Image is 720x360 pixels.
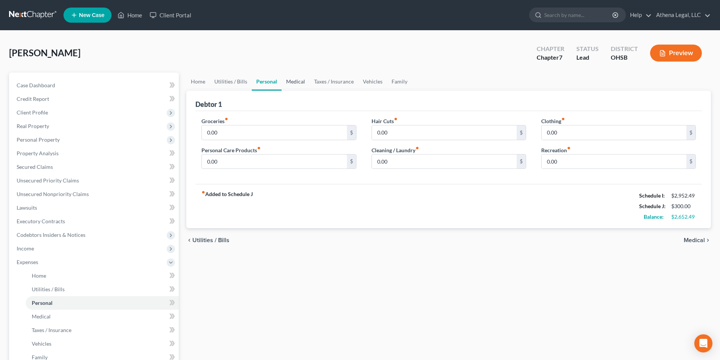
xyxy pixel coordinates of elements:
input: -- [202,155,347,169]
i: fiber_manual_record [415,146,419,150]
span: Secured Claims [17,164,53,170]
button: chevron_left Utilities / Bills [186,237,229,243]
span: Unsecured Priority Claims [17,177,79,184]
div: Debtor 1 [195,100,222,109]
a: Case Dashboard [11,79,179,92]
a: Taxes / Insurance [26,323,179,337]
input: Search by name... [544,8,613,22]
span: Case Dashboard [17,82,55,88]
span: Personal [32,300,53,306]
strong: Schedule J: [639,203,666,209]
a: Unsecured Nonpriority Claims [11,187,179,201]
a: Home [26,269,179,283]
span: Real Property [17,123,49,129]
span: 7 [559,54,562,61]
span: [PERSON_NAME] [9,47,81,58]
a: Executory Contracts [11,215,179,228]
div: $ [347,155,356,169]
div: Open Intercom Messenger [694,334,712,352]
input: -- [542,125,686,140]
label: Recreation [541,146,571,154]
i: chevron_left [186,237,192,243]
i: fiber_manual_record [257,146,261,150]
div: $ [686,125,695,140]
div: Chapter [537,53,564,62]
label: Personal Care Products [201,146,261,154]
strong: Schedule I: [639,192,665,199]
a: Lawsuits [11,201,179,215]
span: Home [32,272,46,279]
input: -- [372,155,517,169]
span: Lawsuits [17,204,37,211]
a: Utilities / Bills [26,283,179,296]
a: Property Analysis [11,147,179,160]
i: fiber_manual_record [567,146,571,150]
div: Chapter [537,45,564,53]
a: Unsecured Priority Claims [11,174,179,187]
input: -- [372,125,517,140]
i: chevron_right [705,237,711,243]
span: Executory Contracts [17,218,65,224]
a: Credit Report [11,92,179,106]
a: Utilities / Bills [210,73,252,91]
div: Status [576,45,599,53]
i: fiber_manual_record [225,117,228,121]
span: Property Analysis [17,150,59,156]
button: Preview [650,45,702,62]
span: Unsecured Nonpriority Claims [17,191,89,197]
a: Help [626,8,652,22]
a: Medical [26,310,179,323]
label: Hair Cuts [372,117,398,125]
i: fiber_manual_record [394,117,398,121]
label: Groceries [201,117,228,125]
span: Personal Property [17,136,60,143]
div: $ [517,125,526,140]
a: Vehicles [26,337,179,351]
a: Vehicles [358,73,387,91]
a: Secured Claims [11,160,179,174]
span: Utilities / Bills [32,286,65,292]
a: Client Portal [146,8,195,22]
span: Codebtors Insiders & Notices [17,232,85,238]
a: Personal [252,73,282,91]
div: Lead [576,53,599,62]
div: $ [347,125,356,140]
span: Medical [32,313,51,320]
div: OHSB [611,53,638,62]
span: Income [17,245,34,252]
span: Credit Report [17,96,49,102]
i: fiber_manual_record [201,190,205,194]
span: Client Profile [17,109,48,116]
a: Home [186,73,210,91]
div: District [611,45,638,53]
span: Expenses [17,259,38,265]
strong: Balance: [644,213,664,220]
a: Athena Legal, LLC [652,8,711,22]
a: Medical [282,73,310,91]
div: $2,652.49 [671,213,696,221]
input: -- [542,155,686,169]
a: Personal [26,296,179,310]
label: Cleaning / Laundry [372,146,419,154]
span: Taxes / Insurance [32,327,71,333]
button: Medical chevron_right [684,237,711,243]
span: New Case [79,12,104,18]
div: $ [517,155,526,169]
strong: Added to Schedule J [201,190,253,222]
div: $ [686,155,695,169]
div: $2,952.49 [671,192,696,199]
span: Vehicles [32,340,51,347]
a: Home [114,8,146,22]
a: Taxes / Insurance [310,73,358,91]
span: Medical [684,237,705,243]
i: fiber_manual_record [561,117,565,121]
div: $300.00 [671,202,696,210]
input: -- [202,125,347,140]
label: Clothing [541,117,565,125]
span: Utilities / Bills [192,237,229,243]
a: Family [387,73,412,91]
